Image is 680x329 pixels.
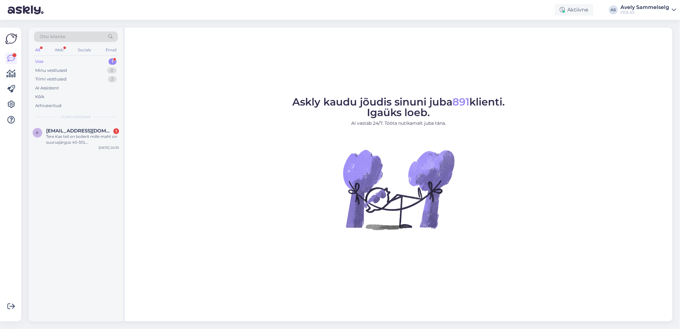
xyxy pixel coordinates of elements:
div: FEB AS [620,10,669,15]
div: All [34,46,41,54]
div: Tere Kas teil on boilerit mille maht on suurusjärgus 40-50L [PERSON_NAME] IP oleks 50 või üle sel... [46,134,119,145]
img: Askly Logo [5,33,17,45]
span: k [36,130,39,135]
div: Socials [77,46,92,54]
div: Aktiivne [555,4,594,16]
span: kati@bookkeeper.ee [46,128,113,134]
div: AI Assistent [35,85,59,91]
div: 0 [107,67,117,74]
img: No Chat active [341,132,456,247]
div: Uus [35,58,44,65]
div: [DATE] 20:35 [99,145,119,150]
div: Arhiveeritud [35,103,61,109]
div: AS [609,5,618,14]
div: 1 [113,128,119,134]
div: Web [53,46,65,54]
div: Kõik [35,94,45,100]
div: 1 [109,58,117,65]
span: 891 [452,96,469,108]
span: Askly kaudu jõudis sinuni juba klienti. Igaüks loeb. [292,96,505,119]
div: Minu vestlused [35,67,67,74]
div: Email [104,46,118,54]
span: Uued vestlused [61,114,91,120]
div: Avely Sammelselg [620,5,669,10]
a: Avely SammelselgFEB AS [620,5,676,15]
div: Tiimi vestlused [35,76,67,82]
div: 2 [108,76,117,82]
span: Otsi kliente [40,33,65,40]
p: AI vastab 24/7. Tööta nutikamalt juba täna. [292,120,505,127]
